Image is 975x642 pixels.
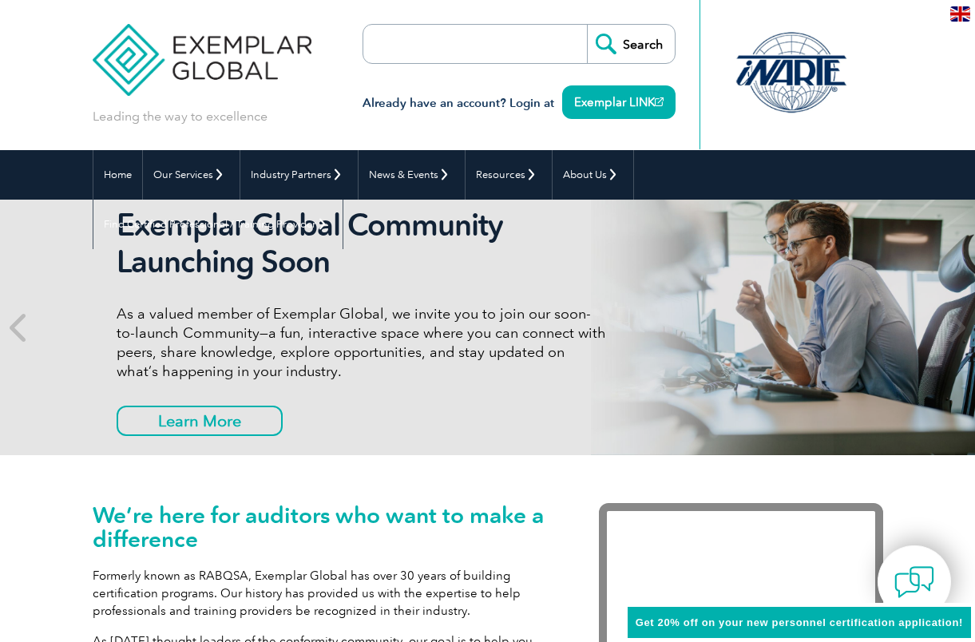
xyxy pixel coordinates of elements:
img: contact-chat.png [894,562,934,602]
span: Get 20% off on your new personnel certification application! [636,616,963,628]
a: Learn More [117,406,283,436]
a: Industry Partners [240,150,358,200]
a: News & Events [359,150,465,200]
a: About Us [553,150,633,200]
h1: We’re here for auditors who want to make a difference [93,503,551,551]
h3: Already have an account? Login at [363,93,676,113]
a: Find Certified Professional / Training Provider [93,200,343,249]
img: en [950,6,970,22]
p: As a valued member of Exemplar Global, we invite you to join our soon-to-launch Community—a fun, ... [117,304,607,381]
a: Exemplar LINK [562,85,676,119]
input: Search [587,25,675,63]
a: Home [93,150,142,200]
img: open_square.png [655,97,664,106]
a: Resources [466,150,552,200]
p: Leading the way to excellence [93,108,268,125]
a: Our Services [143,150,240,200]
p: Formerly known as RABQSA, Exemplar Global has over 30 years of building certification programs. O... [93,567,551,620]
